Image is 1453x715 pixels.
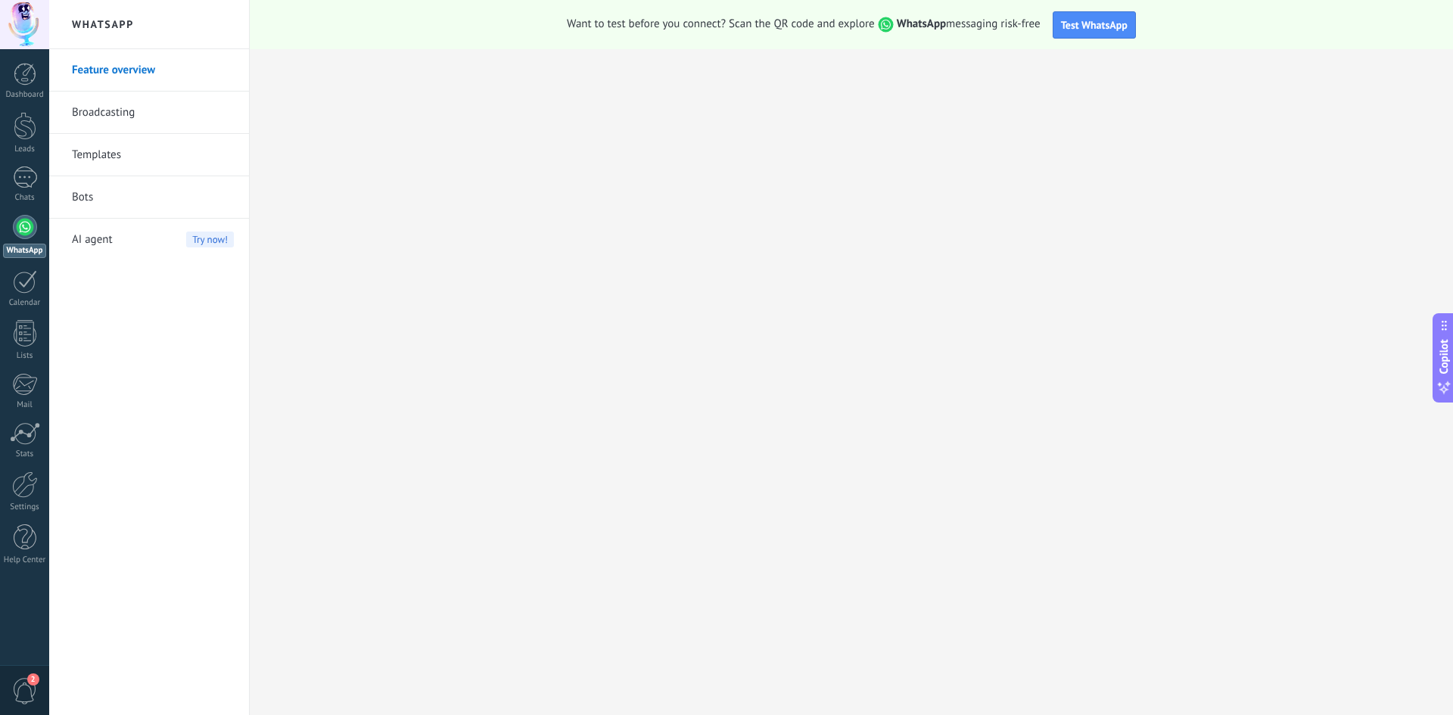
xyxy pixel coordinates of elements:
li: Bots [49,176,249,219]
li: Templates [49,134,249,176]
span: Copilot [1436,339,1451,374]
strong: WhatsApp [897,17,946,31]
div: Lists [3,351,47,361]
span: Want to test before you connect? Scan the QR code and explore messaging risk-free [567,17,1041,33]
div: WhatsApp [3,244,46,258]
div: Chats [3,193,47,203]
a: Feature overview [72,49,234,92]
button: Test WhatsApp [1053,11,1136,39]
div: Mail [3,400,47,410]
a: Bots [72,176,234,219]
span: Try now! [186,232,234,247]
div: Help Center [3,555,47,565]
li: AI agent [49,219,249,260]
div: Settings [3,502,47,512]
div: Stats [3,449,47,459]
li: Broadcasting [49,92,249,134]
div: Calendar [3,298,47,308]
li: Feature overview [49,49,249,92]
a: Broadcasting [72,92,234,134]
a: Templates [72,134,234,176]
span: AI agent [72,219,113,261]
span: Test WhatsApp [1061,18,1128,32]
div: Leads [3,145,47,154]
div: Dashboard [3,90,47,100]
a: AI agent Try now! [72,219,234,261]
span: 2 [27,673,39,685]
